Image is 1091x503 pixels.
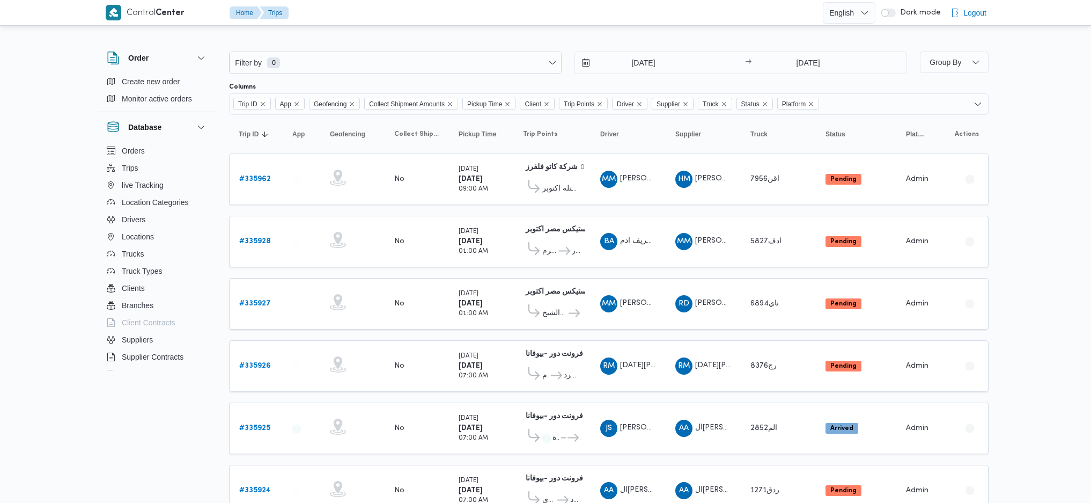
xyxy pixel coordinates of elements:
span: Truck [750,130,768,138]
small: 01:00 AM [459,311,488,317]
small: [DATE] [459,415,478,421]
button: Devices [102,366,212,383]
div: Order [98,73,216,112]
div: Mustfa Mmdoh Mahmood Abadalhada [675,233,692,250]
span: Location Categories [122,196,189,209]
div: No [394,486,404,495]
button: Actions [961,482,978,499]
span: Pickup Time [467,98,502,110]
span: Trip Points [523,130,557,138]
span: Supplier [657,98,680,110]
span: Client Contracts [122,316,175,329]
span: Driver [617,98,634,110]
div: Muhammad Marawan Diab [600,171,617,188]
b: [DATE] [459,238,483,245]
a: #335962 [239,173,271,186]
span: [PERSON_NAME] [PERSON_NAME] [695,175,820,182]
b: Center [156,9,185,17]
b: اجيليتى لوجيستيكس مصر اكتوبر [526,288,624,295]
span: Clients [122,282,145,295]
span: Client [525,98,541,110]
span: Pickup Time [462,98,515,110]
div: No [394,299,404,309]
button: Monitor active orders [102,90,212,107]
button: Actions [961,295,978,312]
span: رج8376 [750,362,777,369]
div: No [394,361,404,371]
button: Orders [102,142,212,159]
b: Pending [830,301,857,307]
span: Pending [825,298,861,309]
button: Client Contracts [102,314,212,331]
span: ال[PERSON_NAME] [695,424,764,431]
span: Supplier [675,130,701,138]
button: Actions [961,420,978,437]
button: Location Categories [102,194,212,211]
button: Filter by0 available filters [230,52,561,74]
button: Trip IDSorted in descending order [234,126,277,143]
b: # 335927 [239,300,271,307]
b: [DATE] [459,487,483,494]
button: Branches [102,297,212,314]
b: فرونت دور -بيوفانا [526,475,583,482]
span: Admin [906,238,928,245]
button: Pickup Time [454,126,508,143]
button: Trips [260,6,289,19]
span: Arrived [825,423,858,434]
button: Remove Collect Shipment Amounts from selection in this group [447,101,453,107]
span: Drivers [122,213,145,226]
span: [PERSON_NAME] مهني مسعد [695,300,795,307]
b: Arrived [830,425,853,432]
span: Pending [825,361,861,371]
span: Truck [703,98,719,110]
button: Suppliers [102,331,212,348]
button: Geofencing [326,126,379,143]
button: Supplier Contracts [102,348,212,366]
b: # 335925 [239,425,270,432]
b: Pending [830,363,857,369]
button: Remove Geofencing from selection in this group [349,101,355,107]
span: Orders [122,144,145,157]
span: فرونت دور مسطرد [564,369,581,382]
button: Platform [902,126,930,143]
button: Create new order [102,73,212,90]
span: Trip ID [233,98,271,110]
span: Filter by [234,56,263,69]
img: X8yXhbKr1z7QwAAAABJRU5ErkJggg== [106,5,121,20]
a: #335924 [239,484,271,497]
span: 0 available filters [267,57,280,68]
b: شركة كاتو فلفرز [526,164,578,171]
span: Truck Types [122,265,162,278]
span: Admin [906,487,928,494]
span: Admin [906,176,928,183]
span: Platform [906,130,925,138]
div: Alsaid Ahmad Alsaid Ibrahem [675,420,692,437]
span: Truck [698,98,732,110]
label: Columns [229,83,256,91]
span: Suppliers [122,333,153,346]
span: Status [825,130,845,138]
span: Branches [122,299,153,312]
button: Truck Types [102,263,212,280]
span: AA [604,482,614,499]
a: #335927 [239,297,271,310]
button: Trips [102,159,212,177]
span: Trip ID [238,98,257,110]
span: [PERSON_NAME] [620,300,681,307]
span: App [275,98,305,110]
span: Geofencing [309,98,360,110]
span: Trucks [122,247,144,260]
b: Pending [830,176,857,183]
b: [DATE] [459,176,483,183]
a: #335926 [239,360,271,373]
button: Actions [961,358,978,375]
span: كارفور اكسبريس صن تيرا شرم الشيخ [542,307,567,320]
button: Truck [746,126,810,143]
span: كارفور [PERSON_NAME] مول [572,245,581,258]
button: Drivers [102,211,212,228]
button: Group By [920,52,989,73]
b: # 335928 [239,238,271,245]
span: RD [679,295,689,312]
span: Trip Points [564,98,594,110]
span: live Tracking [122,179,164,192]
